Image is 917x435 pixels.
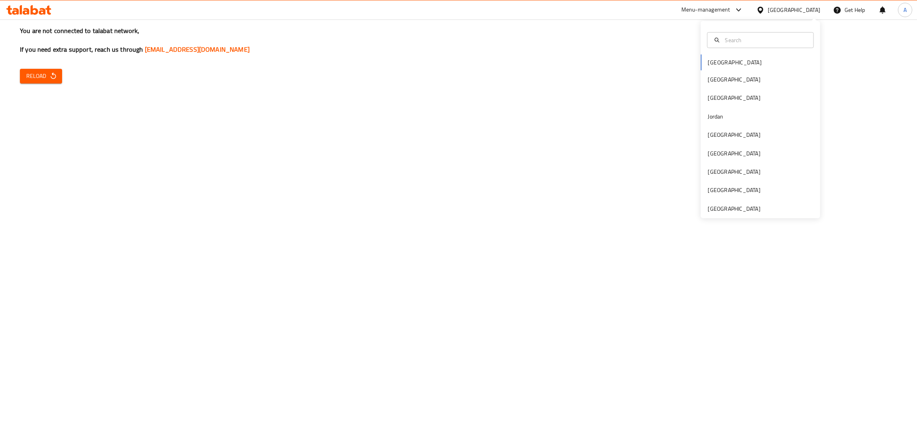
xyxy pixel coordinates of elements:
div: Jordan [708,112,723,121]
button: Reload [20,69,62,84]
div: [GEOGRAPHIC_DATA] [768,6,820,14]
div: [GEOGRAPHIC_DATA] [708,186,760,194]
div: [GEOGRAPHIC_DATA] [708,167,760,176]
span: A [903,6,907,14]
div: [GEOGRAPHIC_DATA] [708,93,760,102]
a: [EMAIL_ADDRESS][DOMAIN_NAME] [145,43,250,55]
div: [GEOGRAPHIC_DATA] [708,204,760,213]
div: [GEOGRAPHIC_DATA] [708,130,760,139]
input: Search [722,36,808,45]
div: [GEOGRAPHIC_DATA] [708,75,760,84]
span: Reload [26,71,56,81]
div: [GEOGRAPHIC_DATA] [708,149,760,157]
h3: You are not connected to talabat network, If you need extra support, reach us through [20,26,897,54]
div: Menu-management [681,5,730,15]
